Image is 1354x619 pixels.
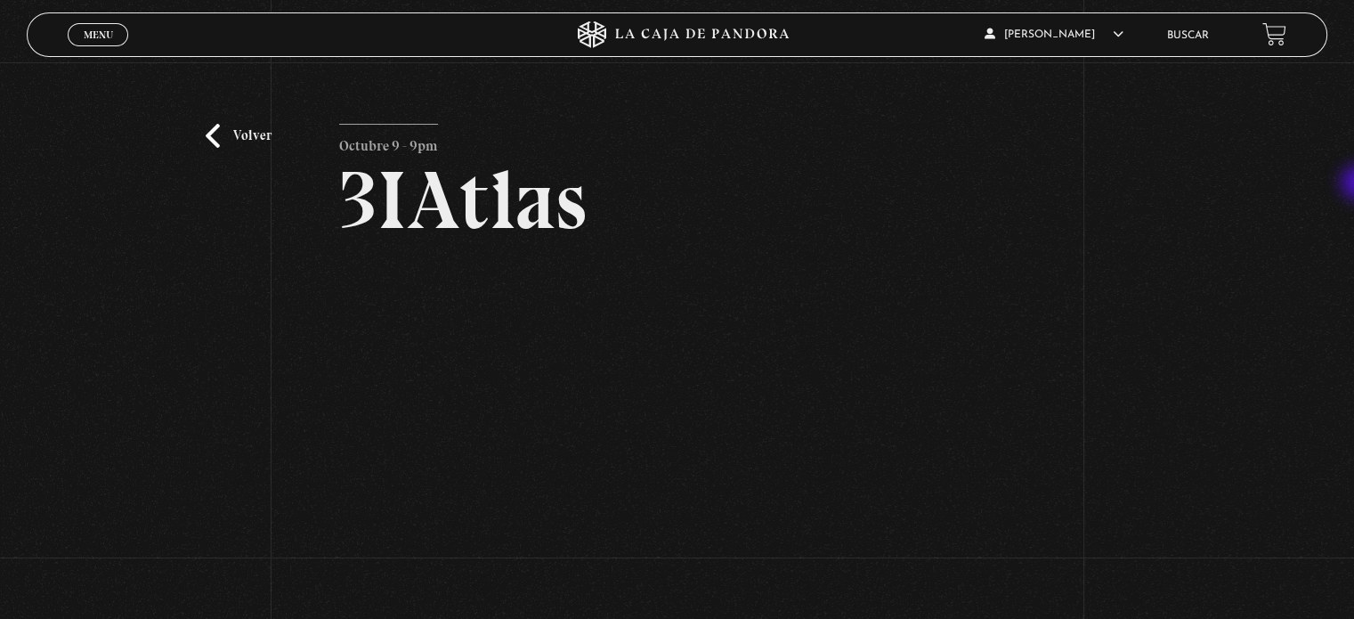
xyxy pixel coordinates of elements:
[84,29,113,40] span: Menu
[206,124,272,148] a: Volver
[1167,30,1209,41] a: Buscar
[339,124,438,159] p: Octubre 9 - 9pm
[339,159,1015,241] h2: 3IAtlas
[985,29,1123,40] span: [PERSON_NAME]
[77,45,119,57] span: Cerrar
[1262,22,1286,46] a: View your shopping cart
